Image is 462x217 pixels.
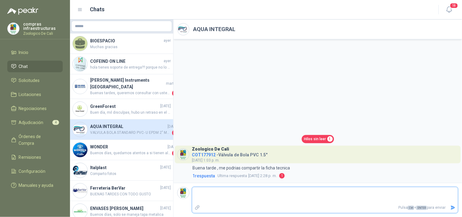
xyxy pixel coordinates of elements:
span: 1 [279,173,285,179]
a: Chat [7,61,63,72]
h4: AQUA INTEGRAL [90,123,166,130]
span: Solicitudes [19,77,40,84]
a: Hilos sin leer1 [302,135,334,143]
a: Manuales y ayuda [7,180,63,191]
span: BUENAS TARDES CON TODO GUSTO [90,191,171,197]
span: Inicio [19,49,29,56]
h4: Italplast [90,164,159,171]
a: Company LogoWONDER[DATE]Buenos días, quedamos atentos a si tienen alguna duda adicional1 [70,140,173,160]
img: Company Logo [73,79,87,94]
img: Company Logo [73,183,87,198]
span: Adjudicación [19,119,44,126]
h2: AQUA INTEGRAL [193,25,235,34]
span: [DATE] [160,165,171,170]
span: Ultima respuesta [217,173,247,179]
span: ENTER [416,206,427,210]
img: Company Logo [178,23,189,35]
img: Company Logo [73,143,87,157]
button: Enviar [448,202,458,213]
span: Hilos sin leer [304,136,326,142]
a: Licitaciones [7,89,63,100]
p: Pulsa + para enviar [203,202,448,213]
span: ayer [164,58,171,64]
span: Licitaciones [19,91,41,98]
span: 1 [172,90,178,96]
h4: COFEIND ON LINE [90,58,162,65]
p: compras infraestructuras [23,22,63,30]
span: [DATE] [160,185,171,191]
img: Company Logo [73,57,87,71]
span: VALVULA BOLA STANDARD PVC- U EPDM 2" MA - REF. 36526 LASTIMOSAMENTE, NO MANEJAMOS FT DDE ACCESORIOS. [90,130,171,136]
span: Comparto fotos [90,171,171,177]
span: Muchas gracias [90,44,171,50]
h4: GreenForest [90,103,159,110]
a: Company LogoCOFEIND ON LINEayerhola tienes soporte de entrega?? porque no lo he recibido. [70,54,173,74]
h4: [PERSON_NAME] Instruments [GEOGRAPHIC_DATA] [90,77,165,90]
p: Buena tarde , me podrias compartir la ficha tecnica [192,165,290,171]
a: 1respuestaUltima respuesta[DATE] 2:28 p. m.1 [191,173,458,179]
a: Órdenes de Compra [7,131,63,149]
a: Remisiones [7,151,63,163]
img: Company Logo [73,122,87,137]
span: Órdenes de Compra [19,133,57,147]
a: Solicitudes [7,75,63,86]
img: Company Logo [73,163,87,178]
span: ayer [164,38,171,44]
img: Company Logo [178,149,189,160]
h4: BIOESPACIO [90,37,162,44]
span: [DATE] [160,103,171,109]
span: Configuración [19,168,46,175]
h3: Zoologico De Cali [192,148,229,151]
a: Company Logo[PERSON_NAME] Instruments [GEOGRAPHIC_DATA]martesBuenas tardes, queremos consultar co... [70,74,173,99]
a: BIOESPACIOayerMuchas gracias [70,34,173,54]
span: Remisiones [19,154,41,161]
span: Negociaciones [19,105,47,112]
img: Company Logo [178,187,189,199]
a: Configuración [7,165,63,177]
img: Company Logo [8,23,19,34]
h4: WONDER [90,144,166,150]
span: Manuales y ayuda [19,182,54,189]
img: Company Logo [73,102,87,116]
span: Buen día, mil disculpas, hubo un retraso en el stock, pero el día de [DATE] se despachó el produc... [90,110,171,116]
a: Company LogoItalplast[DATE]Comparto fotos [70,160,173,181]
span: [DATE] [168,124,178,130]
span: Chat [19,63,28,70]
span: 1 [327,136,333,142]
h4: ENVASES [PERSON_NAME] [90,205,159,212]
a: Company LogoGreenForest[DATE]Buen día, mil disculpas, hubo un retraso en el stock, pero el día de... [70,99,173,119]
span: 1 [172,150,178,156]
span: Buenas tardes, queremos consultar con ustedes si van adquirir el medidor, esta semana tenemos una... [90,90,171,96]
h1: Chats [90,5,105,14]
a: Company LogoFerreteria BerVar[DATE]BUENAS TARDES CON TODO GUSTO [70,181,173,201]
h4: Ferreteria BerVar [90,185,159,191]
span: [DATE] [160,205,171,211]
span: 18 [450,3,458,9]
span: [DATE] [168,144,178,150]
span: [DATE] 2:28 p. m. [217,173,277,179]
a: Negociaciones [7,103,63,114]
span: hola tienes soporte de entrega?? porque no lo he recibido. [90,65,171,70]
a: Company LogoAQUA INTEGRAL[DATE]VALVULA BOLA STANDARD PVC- U EPDM 2" MA - REF. 36526 LASTIMOSAMENT... [70,119,173,140]
a: Inicio [7,47,63,58]
h4: - Válvula de Bola PVC 1.5" [192,151,267,157]
span: 1 [172,130,178,136]
a: Adjudicación4 [7,117,63,128]
span: Buenos días, quedamos atentos a si tienen alguna duda adicional [90,150,171,156]
span: [DATE] 1:03 p. m. [192,158,220,162]
img: Logo peakr [7,7,38,15]
span: Ctrl [408,206,414,210]
span: COT177912 [192,152,216,157]
span: 1 respuesta [192,173,215,179]
p: Zoologico De Cali [23,32,63,35]
button: 18 [444,4,455,15]
label: Adjuntar archivos [192,202,203,213]
span: martes [166,81,178,87]
span: 4 [52,120,59,125]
